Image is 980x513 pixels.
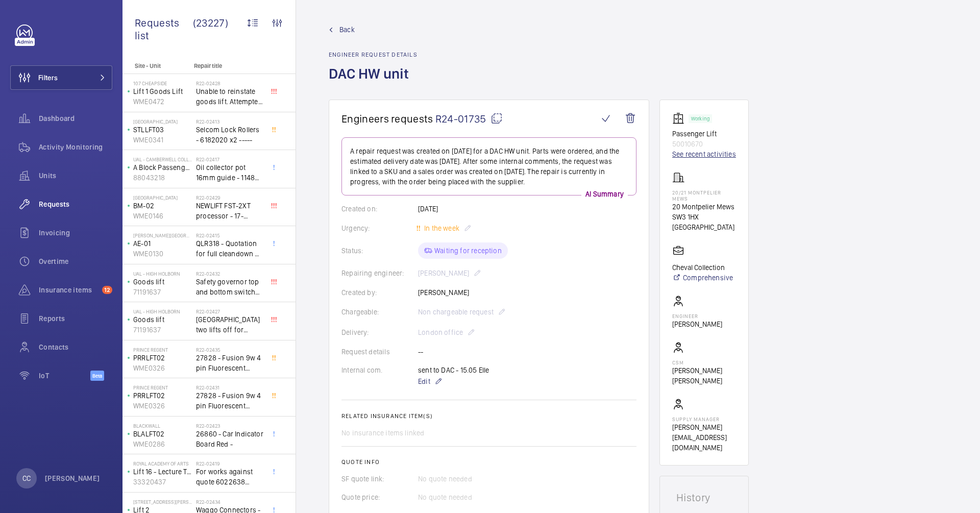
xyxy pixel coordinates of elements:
[39,199,112,209] span: Requests
[196,423,263,429] h2: R22-02423
[196,277,263,297] span: Safety governor top and bottom switches not working from an immediate defect. Lift passenger lift...
[133,125,192,135] p: STLLFT03
[339,25,355,35] span: Back
[196,86,263,107] span: Unable to reinstate goods lift. Attempted to swap control boards with PL2, no difference. Technic...
[90,371,104,381] span: Beta
[133,96,192,107] p: WME0472
[133,384,192,390] p: Prince Regent
[341,412,636,420] h2: Related insurance item(s)
[133,194,192,201] p: [GEOGRAPHIC_DATA]
[39,256,112,266] span: Overtime
[10,65,112,90] button: Filters
[133,277,192,287] p: Goods lift
[329,64,418,100] h1: DAC HW unit
[672,365,736,386] p: [PERSON_NAME] [PERSON_NAME]
[672,313,722,319] p: Engineer
[676,493,732,503] h1: History
[39,228,112,238] span: Invoicing
[133,439,192,449] p: WME0286
[45,473,100,483] p: [PERSON_NAME]
[22,473,31,483] p: CC
[196,271,263,277] h2: R22-02432
[341,112,433,125] span: Engineers requests
[133,201,192,211] p: BM-02
[133,135,192,145] p: WME0341
[133,390,192,401] p: PRRLFT02
[133,232,192,238] p: [PERSON_NAME][GEOGRAPHIC_DATA]
[122,62,190,69] p: Site - Unit
[196,314,263,335] span: [GEOGRAPHIC_DATA] two lifts off for safety governor rope switches at top and bottom. Immediate de...
[196,201,263,221] span: NEWLIFT FST-2XT processor - 17-02000003 1021,00 euros x1
[196,125,263,145] span: Selcom Lock Rollers - 6182020 x2 -----
[196,156,263,162] h2: R22-02417
[672,112,689,125] img: elevator.svg
[133,156,192,162] p: UAL - Camberwell College of Arts
[196,308,263,314] h2: R22-02427
[133,249,192,259] p: WME0130
[133,353,192,363] p: PRRLFT02
[133,325,192,335] p: 71191637
[435,112,503,125] span: R24-01735
[194,62,261,69] p: Repair title
[133,460,192,467] p: royal academy of arts
[196,162,263,183] span: Oil collector pot 16mm guide - 11482 x2
[39,142,112,152] span: Activity Monitoring
[418,376,430,386] span: Edit
[196,499,263,505] h2: R22-02434
[133,499,192,505] p: [STREET_ADDRESS][PERSON_NAME]
[672,273,733,283] a: Comprehensive
[672,189,736,202] p: 20/21 Montpelier Mews
[133,477,192,487] p: 33320437
[133,287,192,297] p: 71191637
[133,314,192,325] p: Goods lift
[133,401,192,411] p: WME0326
[133,423,192,429] p: Blackwall
[133,211,192,221] p: WME0146
[672,202,736,212] p: 20 Montpelier Mews
[350,146,628,187] p: A repair request was created on [DATE] for a DAC HW unit. Parts were ordered, and the estimated d...
[39,371,90,381] span: IoT
[39,313,112,324] span: Reports
[672,262,733,273] p: Cheval Collection
[39,113,112,124] span: Dashboard
[39,285,98,295] span: Insurance items
[38,72,58,83] span: Filters
[133,118,192,125] p: [GEOGRAPHIC_DATA]
[196,384,263,390] h2: R22-02431
[672,416,736,422] p: Supply manager
[39,170,112,181] span: Units
[672,149,736,159] a: See recent activities
[133,80,192,86] p: 107 Cheapside
[196,194,263,201] h2: R22-02429
[196,232,263,238] h2: R22-02415
[133,271,192,277] p: UAL - High Holborn
[133,363,192,373] p: WME0326
[341,458,636,466] h2: Quote info
[672,359,736,365] p: CSM
[672,212,736,232] p: SW3 1HX [GEOGRAPHIC_DATA]
[196,390,263,411] span: 27828 - Fusion 9w 4 pin Fluorescent Lamp / Bulb - Used on Prince regent lift No2 car top test con...
[196,429,263,449] span: 26860 - Car Indicator Board Red -
[39,342,112,352] span: Contacts
[196,467,263,487] span: For works against quote 6022638 @£2197.00
[691,117,709,120] p: Working
[133,308,192,314] p: UAL - High Holborn
[133,86,192,96] p: Lift 1 Goods Lift
[102,286,112,294] span: 12
[581,189,628,199] p: AI Summary
[196,460,263,467] h2: R22-02419
[672,319,722,329] p: [PERSON_NAME]
[196,347,263,353] h2: R22-02435
[672,139,736,149] p: 50010670
[196,353,263,373] span: 27828 - Fusion 9w 4 pin Fluorescent Lamp / Bulb - Used on Prince regent lift No2 car top test con...
[133,173,192,183] p: 88043218
[133,347,192,353] p: Prince Regent
[196,118,263,125] h2: R22-02413
[133,429,192,439] p: BLALFT02
[196,80,263,86] h2: R22-02428
[135,16,193,42] span: Requests list
[133,238,192,249] p: AE-01
[672,422,736,453] p: [PERSON_NAME][EMAIL_ADDRESS][DOMAIN_NAME]
[672,129,736,139] p: Passenger Lift
[196,238,263,259] span: QLR318 - Quotation for full cleandown of lift and motor room at, Workspace, [PERSON_NAME][GEOGRAP...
